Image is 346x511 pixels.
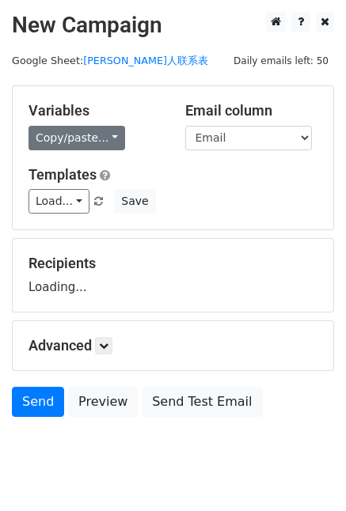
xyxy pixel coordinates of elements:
a: Load... [29,189,89,214]
h5: Advanced [29,337,317,354]
button: Save [114,189,155,214]
div: Loading... [29,255,317,296]
a: Copy/paste... [29,126,125,150]
h5: Variables [29,102,162,119]
h2: New Campaign [12,12,334,39]
a: Templates [29,166,97,183]
a: Preview [68,387,138,417]
a: [PERSON_NAME]人联系表 [83,55,208,66]
small: Google Sheet: [12,55,208,66]
a: Send Test Email [142,387,262,417]
span: Daily emails left: 50 [228,52,334,70]
a: Daily emails left: 50 [228,55,334,66]
h5: Email column [185,102,318,119]
a: Send [12,387,64,417]
h5: Recipients [29,255,317,272]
